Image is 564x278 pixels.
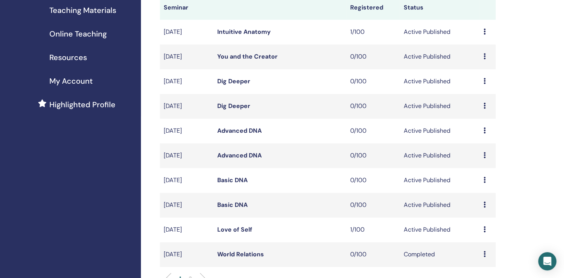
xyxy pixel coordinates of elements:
[217,201,248,209] a: Basic DNA
[400,119,479,143] td: Active Published
[400,218,479,242] td: Active Published
[400,143,479,168] td: Active Published
[217,77,250,85] a: Dig Deeper
[217,102,250,110] a: Dig Deeper
[346,193,400,218] td: 0/100
[217,28,271,36] a: Intuitive Anatomy
[217,127,262,135] a: Advanced DNA
[49,99,115,110] span: Highlighted Profile
[400,242,479,267] td: Completed
[346,69,400,94] td: 0/100
[49,75,93,87] span: My Account
[160,218,213,242] td: [DATE]
[400,20,479,44] td: Active Published
[400,168,479,193] td: Active Published
[160,193,213,218] td: [DATE]
[160,119,213,143] td: [DATE]
[400,94,479,119] td: Active Published
[346,44,400,69] td: 0/100
[49,5,116,16] span: Teaching Materials
[400,44,479,69] td: Active Published
[346,119,400,143] td: 0/100
[346,20,400,44] td: 1/100
[217,250,264,258] a: World Relations
[160,44,213,69] td: [DATE]
[160,20,213,44] td: [DATE]
[49,52,87,63] span: Resources
[217,226,252,234] a: Love of Self
[217,151,262,159] a: Advanced DNA
[160,242,213,267] td: [DATE]
[346,94,400,119] td: 0/100
[400,69,479,94] td: Active Published
[217,52,278,60] a: You and the Creator
[346,143,400,168] td: 0/100
[346,168,400,193] td: 0/100
[217,176,248,184] a: Basic DNA
[346,218,400,242] td: 1/100
[346,242,400,267] td: 0/100
[160,168,213,193] td: [DATE]
[160,143,213,168] td: [DATE]
[538,252,556,270] div: Open Intercom Messenger
[49,28,107,40] span: Online Teaching
[160,69,213,94] td: [DATE]
[160,94,213,119] td: [DATE]
[400,193,479,218] td: Active Published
